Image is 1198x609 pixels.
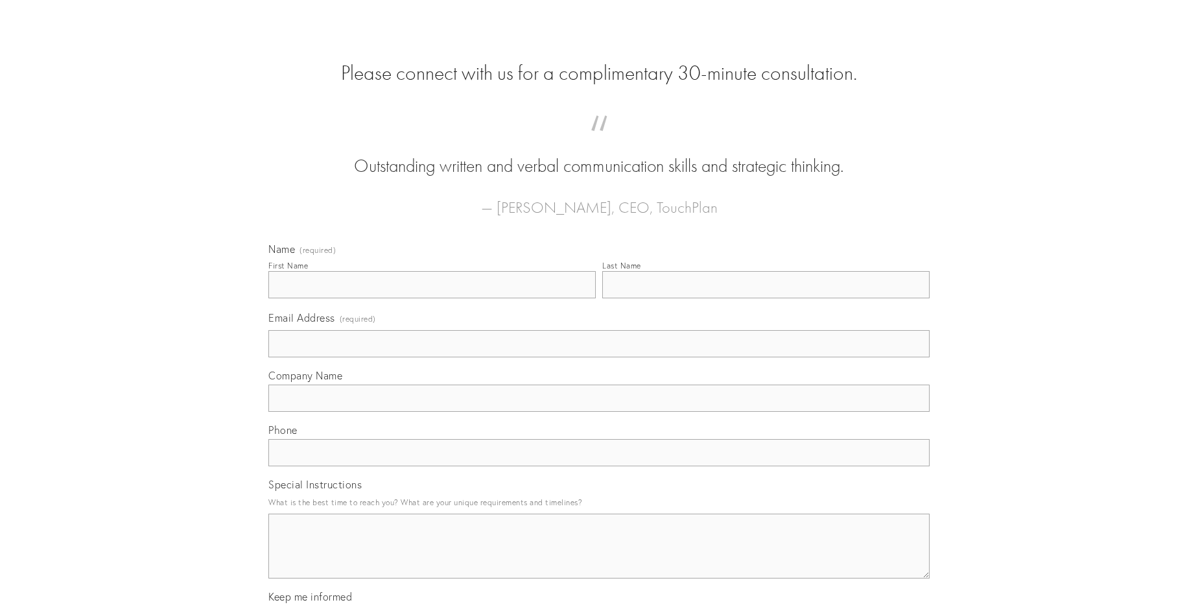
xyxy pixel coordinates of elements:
h2: Please connect with us for a complimentary 30-minute consultation. [268,61,930,86]
blockquote: Outstanding written and verbal communication skills and strategic thinking. [289,128,909,179]
span: Special Instructions [268,478,362,491]
span: Keep me informed [268,590,352,603]
span: (required) [340,310,376,328]
span: Name [268,243,295,256]
p: What is the best time to reach you? What are your unique requirements and timelines? [268,494,930,511]
figcaption: — [PERSON_NAME], CEO, TouchPlan [289,179,909,221]
span: “ [289,128,909,154]
span: Phone [268,424,298,436]
span: Company Name [268,369,342,382]
span: (required) [299,246,336,254]
div: Last Name [602,261,641,270]
span: Email Address [268,311,335,324]
div: First Name [268,261,308,270]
